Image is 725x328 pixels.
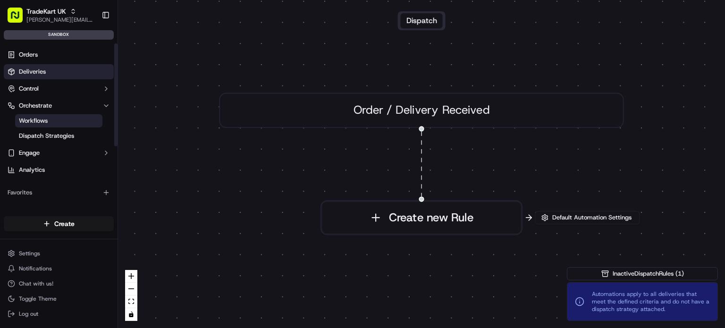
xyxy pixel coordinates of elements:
p: Welcome 👋 [9,38,172,53]
span: Deliveries [19,67,46,76]
button: Notifications [4,262,114,275]
a: 📗Knowledge Base [6,133,76,150]
span: Toggle Theme [19,295,57,303]
button: Start new chat [160,93,172,104]
button: Chat with us! [4,277,114,290]
span: Orchestrate [19,101,52,110]
span: Pylon [94,160,114,167]
div: Start new chat [32,90,155,100]
button: [PERSON_NAME][EMAIL_ADDRESS][DOMAIN_NAME] [26,16,94,24]
span: Create [54,219,75,228]
img: Nash [9,9,28,28]
button: Orchestrate [4,98,114,113]
span: Control [19,84,39,93]
span: Analytics [19,166,45,174]
button: TradeKart UK[PERSON_NAME][EMAIL_ADDRESS][DOMAIN_NAME] [4,4,98,26]
a: Deliveries [4,64,114,79]
span: Engage [19,149,40,157]
div: sandbox [4,30,114,40]
button: Engage [4,145,114,160]
div: Available Products [4,208,114,223]
a: Orders [4,47,114,62]
a: Dispatch Strategies [15,129,102,143]
div: Favorites [4,185,114,200]
div: Order / Delivery Received [219,93,624,128]
button: Create [4,216,114,231]
span: Dispatch Strategies [19,132,74,140]
span: Settings [19,250,40,257]
button: Settings [4,247,114,260]
span: Workflows [19,117,48,125]
div: 💻 [80,138,87,145]
span: Chat with us! [19,280,53,287]
button: zoom out [125,283,137,295]
span: API Documentation [89,137,152,146]
span: Inactive Dispatch Rules ( 1 ) [613,269,684,278]
span: Notifications [19,265,52,272]
div: We're available if you need us! [32,100,119,107]
span: Automations apply to all deliveries that meet the defined criteria and do not have a dispatch str... [592,290,710,313]
button: zoom in [125,270,137,283]
button: toggle interactivity [125,308,137,321]
button: Dispatch [401,13,443,28]
button: Default Automation Settings [535,211,640,224]
button: fit view [125,295,137,308]
button: InactiveDispatchRules (1) [567,267,718,280]
a: Workflows [15,114,102,127]
input: Got a question? Start typing here... [25,61,170,71]
button: Control [4,81,114,96]
button: Create new Rule [321,201,522,235]
span: Orders [19,50,38,59]
span: Log out [19,310,38,318]
button: Toggle Theme [4,292,114,305]
a: Analytics [4,162,114,177]
span: Knowledge Base [19,137,72,146]
span: Default Automation Settings [550,213,633,222]
a: Powered byPylon [67,160,114,167]
img: 1736555255976-a54dd68f-1ca7-489b-9aae-adbdc363a1c4 [9,90,26,107]
button: Log out [4,307,114,320]
a: 💻API Documentation [76,133,155,150]
div: 📗 [9,138,17,145]
button: TradeKart UK [26,7,66,16]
